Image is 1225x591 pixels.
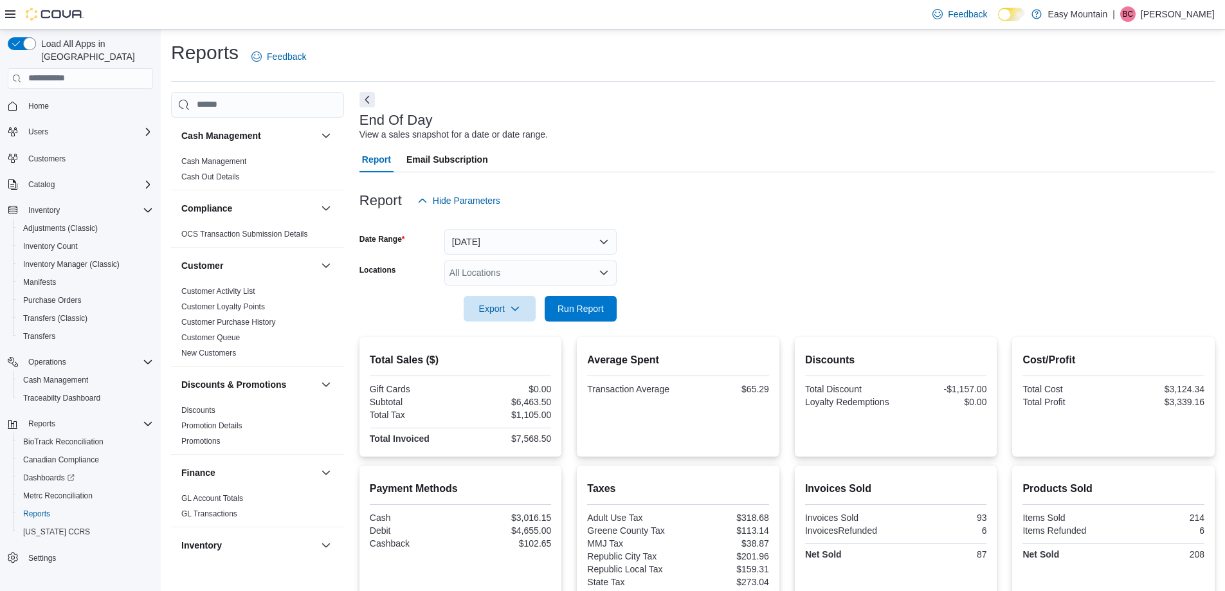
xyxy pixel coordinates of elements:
button: Reports [3,415,158,433]
div: $3,339.16 [1116,397,1204,407]
span: Export [471,296,528,322]
button: BioTrack Reconciliation [13,433,158,451]
span: Customer Queue [181,332,240,343]
div: $273.04 [681,577,769,587]
div: Total Cost [1022,384,1111,394]
a: Feedback [246,44,311,69]
span: Load All Apps in [GEOGRAPHIC_DATA] [36,37,153,63]
span: New Customers [181,348,236,358]
div: $159.31 [681,564,769,574]
button: Adjustments (Classic) [13,219,158,237]
button: Inventory [181,539,316,552]
div: $113.14 [681,525,769,536]
a: Canadian Compliance [18,452,104,468]
button: Cash Management [318,128,334,143]
span: Adjustments (Classic) [18,221,153,236]
div: $1,105.00 [463,410,551,420]
button: Cash Management [13,371,158,389]
button: [DATE] [444,229,617,255]
a: Customer Activity List [181,287,255,296]
span: Users [23,124,153,140]
span: Operations [28,357,66,367]
div: Adult Use Tax [587,513,675,523]
span: Cash Management [181,156,246,167]
div: Compliance [171,226,344,247]
div: Greene County Tax [587,525,675,536]
h2: Taxes [587,481,769,496]
span: Settings [23,550,153,566]
span: Inventory [28,205,60,215]
span: Promotions [181,436,221,446]
strong: Net Sold [1022,549,1059,559]
button: Discounts & Promotions [181,378,316,391]
div: $38.87 [681,538,769,549]
div: Gift Cards [370,384,458,394]
div: Items Refunded [1022,525,1111,536]
div: Cash Management [171,154,344,190]
div: Cashback [370,538,458,549]
a: Cash Out Details [181,172,240,181]
span: Cash Management [18,372,153,388]
span: Manifests [18,275,153,290]
div: 87 [898,549,986,559]
input: Dark Mode [998,8,1025,21]
button: Customer [181,259,316,272]
a: Manifests [18,275,61,290]
span: Discounts [181,405,215,415]
a: Metrc Reconciliation [18,488,98,504]
span: Run Report [558,302,604,315]
div: Total Discount [805,384,893,394]
span: Metrc Reconciliation [23,491,93,501]
span: [US_STATE] CCRS [23,527,90,537]
a: Adjustments (Classic) [18,221,103,236]
div: $318.68 [681,513,769,523]
button: Manifests [13,273,158,291]
div: $3,124.34 [1116,384,1204,394]
p: [PERSON_NAME] [1141,6,1215,22]
button: Transfers (Classic) [13,309,158,327]
div: Finance [171,491,344,527]
button: Home [3,96,158,115]
div: 6 [1116,525,1204,536]
span: Washington CCRS [18,524,153,540]
span: OCS Transaction Submission Details [181,229,308,239]
a: GL Account Totals [181,494,243,503]
span: Traceabilty Dashboard [18,390,153,406]
span: Customer Purchase History [181,317,276,327]
div: $201.96 [681,551,769,561]
div: InvoicesRefunded [805,525,893,536]
a: Traceabilty Dashboard [18,390,105,406]
a: Customer Purchase History [181,318,276,327]
button: Reports [23,416,60,432]
span: Customer Loyalty Points [181,302,265,312]
h1: Reports [171,40,239,66]
a: Reports [18,506,55,522]
div: $0.00 [898,397,986,407]
span: Catalog [28,179,55,190]
div: Invoices Sold [805,513,893,523]
div: $6,463.50 [463,397,551,407]
span: Canadian Compliance [18,452,153,468]
a: Settings [23,550,61,566]
span: Transfers (Classic) [23,313,87,323]
div: $65.29 [681,384,769,394]
button: Discounts & Promotions [318,377,334,392]
a: Transfers [18,329,60,344]
button: Compliance [181,202,316,215]
p: | [1112,6,1115,22]
label: Date Range [359,234,405,244]
span: Reports [23,509,50,519]
div: $3,016.15 [463,513,551,523]
span: Home [23,98,153,114]
h2: Average Spent [587,352,769,368]
div: Cash [370,513,458,523]
button: Operations [3,353,158,371]
strong: Total Invoiced [370,433,430,444]
button: Metrc Reconciliation [13,487,158,505]
button: Inventory [3,201,158,219]
span: Inventory [23,203,153,218]
a: BioTrack Reconciliation [18,434,109,450]
button: Inventory [318,538,334,553]
span: Cash Out Details [181,172,240,182]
